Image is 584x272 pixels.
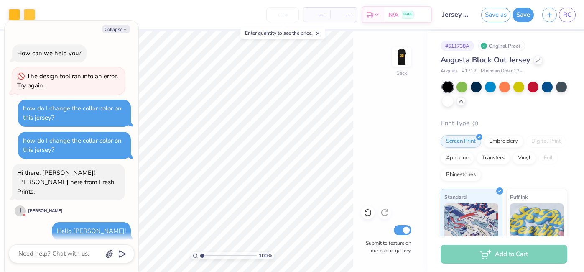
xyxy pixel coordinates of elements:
span: FREE [403,12,412,18]
div: Hi there, [PERSON_NAME]! [PERSON_NAME] here from Fresh Prints. [17,169,115,196]
span: RC [563,10,571,20]
div: Embroidery [484,135,523,148]
div: The design tool ran into an error. Try again. [17,72,118,90]
div: How can we help you? [17,49,82,57]
span: Minimum Order: 12 + [481,68,523,75]
span: 100 % [259,252,272,259]
div: [PERSON_NAME] [28,208,63,214]
button: Save [513,8,534,22]
div: J [15,205,26,216]
span: – – [335,10,352,19]
button: Save as [481,8,510,22]
img: Puff Ink [510,203,564,245]
div: Screen Print [441,135,481,148]
div: Rhinestones [441,169,481,181]
img: Standard [444,203,498,245]
input: Untitled Design [436,6,477,23]
div: Hello [PERSON_NAME]! [57,227,126,235]
div: Foil [538,152,558,164]
label: Submit to feature on our public gallery. [361,239,411,254]
div: Enter quantity to see the price. [240,27,325,39]
div: Print Type [441,118,567,128]
input: – – [266,7,299,22]
span: – – [309,10,325,19]
img: Back [393,49,410,65]
button: Collapse [102,25,130,33]
a: RC [559,8,576,22]
span: Augusta Block Out Jersey [441,55,530,65]
div: Original Proof [478,41,525,51]
span: N/A [388,10,398,19]
div: Applique [441,152,474,164]
span: # 1712 [462,68,477,75]
span: Puff Ink [510,192,528,201]
span: Augusta [441,68,458,75]
div: how do I change the collar color on this jersey? [23,136,122,154]
div: # 511738A [441,41,474,51]
div: Digital Print [526,135,566,148]
div: Transfers [477,152,510,164]
div: how do I change the collar color on this jersey? [23,104,122,122]
div: Back [396,69,407,77]
span: Standard [444,192,467,201]
div: Vinyl [513,152,536,164]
